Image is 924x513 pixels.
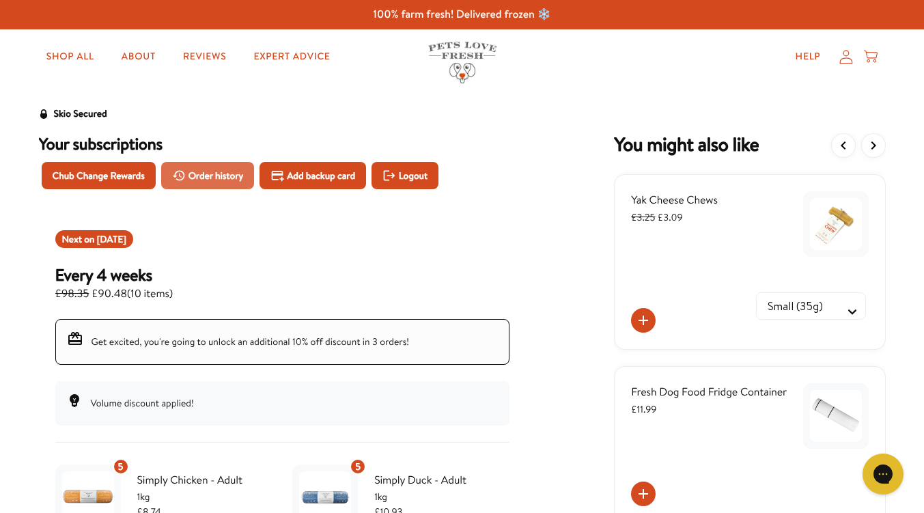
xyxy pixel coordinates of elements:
[810,198,862,250] img: Yak Cheese Chews
[97,232,126,246] span: Sep 24, 2025 (Europe/London)
[62,232,126,246] span: Next on
[374,489,509,504] span: 1kg
[350,458,366,475] div: 5 units of item: Simply Duck - Adult
[118,459,124,474] span: 5
[831,133,856,158] button: View previous items
[856,449,910,499] iframe: Gorgias live chat messenger
[188,168,244,183] span: Order history
[260,162,366,189] button: Add backup card
[242,43,341,70] a: Expert Advice
[42,162,156,189] button: Chub Change Rewards
[161,162,255,189] button: Order history
[287,168,355,183] span: Add backup card
[631,402,656,416] span: £11.99
[92,335,409,348] span: Get excited, you're going to unlock an additional 10% off discount in 3 orders!
[810,390,862,442] img: Fresh Dog Food Fridge Container
[53,168,145,183] span: Chub Change Rewards
[55,230,133,248] div: Shipment 2025-09-24T12:27:30.926+00:00
[113,458,129,475] div: 5 units of item: Simply Chicken - Adult
[372,162,438,189] button: Logout
[861,133,886,158] button: View more items
[172,43,237,70] a: Reviews
[355,459,361,474] span: 5
[39,133,526,154] h3: Your subscriptions
[614,133,759,158] h2: You might also want to add a one time order to your subscription.
[137,471,272,489] span: Simply Chicken - Adult
[374,471,509,489] span: Simply Duck - Adult
[55,264,173,285] h3: Every 4 weeks
[91,396,194,410] span: Volume discount applied!
[631,193,718,208] span: Yak Cheese Chews
[428,42,496,83] img: Pets Love Fresh
[55,286,89,301] s: £98.35
[631,210,655,224] s: £3.25
[39,109,48,119] svg: Security
[55,285,173,303] span: £90.48 ( 10 items )
[111,43,167,70] a: About
[36,43,105,70] a: Shop All
[137,489,272,504] span: 1kg
[631,385,787,400] span: Fresh Dog Food Fridge Container
[399,168,428,183] span: Logout
[39,106,107,133] a: Skio Secured
[55,264,509,303] div: Subscription for 10 items with cost £90.48. Renews Every 4 weeks
[631,210,682,224] span: £3.09
[785,43,832,70] a: Help
[54,106,107,122] div: Skio Secured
